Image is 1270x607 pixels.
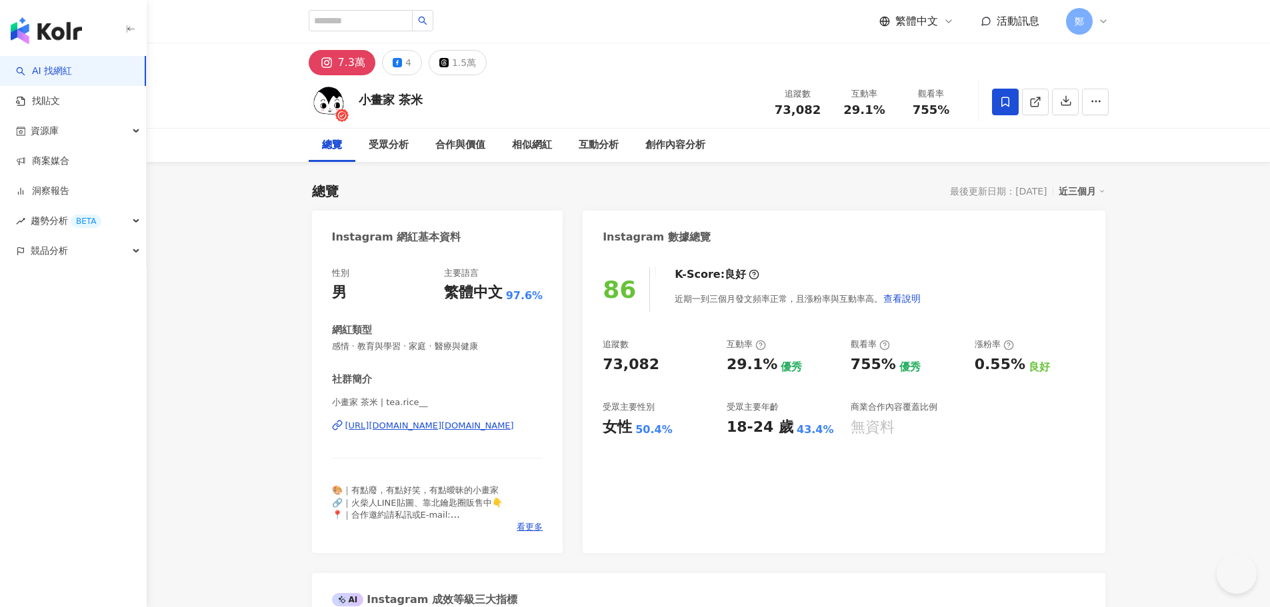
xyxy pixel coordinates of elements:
div: 29.1% [727,354,777,375]
div: 近期一到三個月發文頻率正常，且漲粉率與互動率高。 [675,285,921,312]
span: 鄭 [1075,14,1084,29]
div: 無資料 [851,417,895,438]
div: AI [332,593,364,606]
span: search [418,16,427,25]
span: 感情 · 教育與學習 · 家庭 · 醫療與健康 [332,340,543,352]
div: 7.3萬 [338,53,365,72]
div: 商業合作內容覆蓋比例 [851,401,937,413]
div: 創作內容分析 [645,137,705,153]
div: 社群簡介 [332,372,372,386]
span: 競品分析 [31,236,68,266]
button: 4 [382,50,422,75]
div: Instagram 成效等級三大指標 [332,592,517,607]
div: 4 [405,53,411,72]
div: 漲粉率 [975,338,1014,350]
div: 0.55% [975,354,1025,375]
div: Instagram 網紅基本資料 [332,230,461,245]
div: 優秀 [781,360,802,374]
div: [URL][DOMAIN_NAME][DOMAIN_NAME] [345,420,514,432]
div: 觀看率 [906,87,957,101]
img: KOL Avatar [309,82,349,122]
div: 受眾主要性別 [603,401,655,413]
span: 🎨｜有點廢，有點好笑，有點曖昧的小畫家 🔗｜火柴人LINE貼圖、靠北鑰匙圈販售中👇 📍｜合作邀約請私訊或E-mail: [EMAIL_ADDRESS][DOMAIN_NAME] [332,485,503,532]
span: rise [16,217,25,226]
iframe: Help Scout Beacon - Open [1217,554,1257,594]
div: 優秀 [899,360,921,374]
div: 良好 [725,267,746,282]
span: 查看說明 [883,293,921,304]
div: 互動率 [727,338,766,350]
button: 7.3萬 [309,50,375,75]
div: 73,082 [603,354,659,375]
div: 追蹤數 [773,87,823,101]
div: 良好 [1029,360,1050,374]
button: 查看說明 [883,285,921,312]
div: 男 [332,283,347,303]
span: 活動訊息 [997,15,1039,27]
div: 755% [851,354,896,375]
div: 性別 [332,267,349,279]
div: 合作與價值 [435,137,485,153]
div: 受眾分析 [369,137,409,153]
div: 50.4% [635,422,673,437]
div: 1.5萬 [452,53,476,72]
div: 網紅類型 [332,323,372,337]
span: 看更多 [517,521,543,533]
div: 追蹤數 [603,338,629,350]
div: K-Score : [675,267,759,282]
a: [URL][DOMAIN_NAME][DOMAIN_NAME] [332,420,543,432]
div: BETA [71,215,101,228]
div: 互動率 [839,87,890,101]
span: 資源庫 [31,116,59,146]
div: 86 [603,276,636,303]
a: searchAI 找網紅 [16,65,72,78]
div: 繁體中文 [444,283,503,303]
div: 總覽 [312,182,339,201]
img: logo [11,17,82,44]
span: 小畫家 茶米 | tea.rice__ [332,396,543,408]
a: 商案媒合 [16,155,69,168]
span: 97.6% [506,289,543,303]
span: 73,082 [775,103,821,117]
div: 小畫家 茶米 [359,91,423,108]
span: 繁體中文 [895,14,938,29]
div: 最後更新日期：[DATE] [950,186,1047,197]
div: 主要語言 [444,267,479,279]
span: 29.1% [843,103,885,117]
div: 受眾主要年齡 [727,401,779,413]
div: 女性 [603,417,632,438]
a: 洞察報告 [16,185,69,198]
div: Instagram 數據總覽 [603,230,711,245]
div: 互動分析 [579,137,619,153]
div: 相似網紅 [512,137,552,153]
div: 觀看率 [851,338,890,350]
span: 755% [913,103,950,117]
div: 18-24 歲 [727,417,793,438]
div: 總覽 [322,137,342,153]
div: 近三個月 [1059,183,1105,200]
span: 趨勢分析 [31,206,101,236]
button: 1.5萬 [429,50,487,75]
div: 43.4% [797,422,834,437]
a: 找貼文 [16,95,60,108]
